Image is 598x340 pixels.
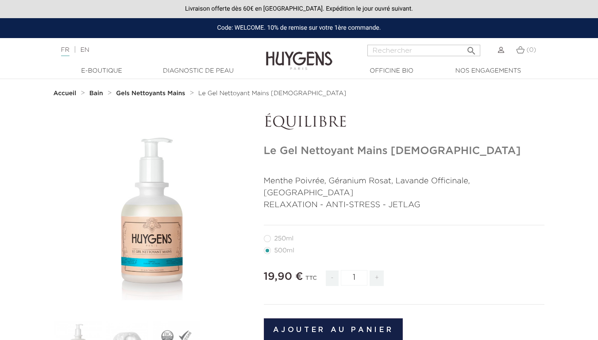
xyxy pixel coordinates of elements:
h1: Le Gel Nettoyant Mains [DEMOGRAPHIC_DATA] [264,145,545,158]
a: Nos engagements [444,66,532,76]
p: RELAXATION - ANTI-STRESS - JETLAG [264,199,545,211]
strong: Accueil [54,90,77,97]
a: FR [61,47,69,56]
span: Le Gel Nettoyant Mains [DEMOGRAPHIC_DATA] [198,90,346,97]
input: Quantité [341,270,367,286]
div: TTC [305,269,317,293]
input: Rechercher [367,45,480,56]
a: Gels Nettoyants Mains [116,90,187,97]
a: E-Boutique [58,66,146,76]
a: EN [80,47,89,53]
span: 19,90 € [264,271,303,282]
a: Accueil [54,90,78,97]
span: - [326,270,338,286]
a: Le Gel Nettoyant Mains [DEMOGRAPHIC_DATA] [198,90,346,97]
button:  [463,42,479,54]
span: + [370,270,384,286]
img: Huygens [266,37,332,71]
label: 250ml [264,235,304,242]
a: Officine Bio [347,66,436,76]
span: (0) [526,47,536,53]
i:  [466,43,477,54]
strong: Gels Nettoyants Mains [116,90,185,97]
label: 500ml [264,247,305,254]
strong: Bain [89,90,103,97]
div: | [57,45,243,55]
p: Menthe Poivrée, Géranium Rosat, Lavande Officinale, [GEOGRAPHIC_DATA] [264,175,545,199]
a: Diagnostic de peau [154,66,243,76]
p: ÉQUILIBRE [264,115,545,131]
a: Bain [89,90,105,97]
